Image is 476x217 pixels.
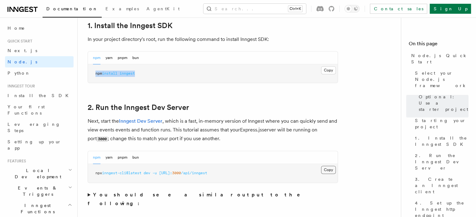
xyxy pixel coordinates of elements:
strong: You should see a similar output to the following: [88,192,309,206]
span: Setting up your app [8,139,61,150]
img: tab_domain_overview_orange.svg [17,36,22,41]
span: install [102,71,117,76]
span: Local Development [5,167,68,180]
a: 1. Install the Inngest SDK [88,21,172,30]
a: Node.js Quick Start [409,50,468,67]
a: Setting up your app [5,136,74,154]
a: Documentation [43,2,102,17]
a: Next.js [5,45,74,56]
button: Search...Ctrl+K [203,4,306,14]
a: Contact sales [370,4,427,14]
span: Install the SDK [8,93,72,98]
button: Events & Triggers [5,182,74,200]
span: 3000 [172,171,181,175]
span: Node.js [8,59,37,64]
a: AgentKit [143,2,183,17]
span: AgentKit [146,6,180,11]
span: Documentation [46,6,98,11]
span: Inngest tour [5,84,35,89]
a: Optional: Use a starter project [416,91,468,115]
div: Keywords by Traffic [69,37,105,41]
button: pnpm [118,52,127,64]
span: Home [8,25,25,31]
a: 3. Create an Inngest client [412,174,468,197]
p: Next, start the , which is a fast, in-memory version of Inngest where you can quickly send and vi... [88,117,338,143]
span: Examples [105,6,139,11]
a: Python [5,67,74,79]
a: Inngest Dev Server [119,118,162,124]
kbd: Ctrl+K [288,6,302,12]
span: Leveraging Steps [8,122,60,133]
button: yarn [105,52,113,64]
span: /api/inngest [181,171,207,175]
a: Home [5,22,74,34]
button: Local Development [5,165,74,182]
span: inngest-cli@latest [102,171,141,175]
p: In your project directory's root, run the following command to install Inngest SDK: [88,35,338,44]
span: 2. Run the Inngest Dev Server [415,152,468,171]
span: Next.js [8,48,37,53]
span: inngest [120,71,135,76]
div: v 4.0.25 [18,10,31,15]
span: Python [8,71,30,76]
span: Select your Node.js framework [415,70,468,89]
span: 1. Install the Inngest SDK [415,135,468,147]
code: 3000 [97,136,108,142]
span: Optional: Use a starter project [419,94,468,112]
button: Copy [321,66,336,74]
button: npm [93,151,100,164]
button: yarn [105,151,113,164]
span: npx [95,171,102,175]
a: Select your Node.js framework [412,67,468,91]
img: website_grey.svg [10,16,15,21]
span: Quick start [5,39,32,44]
h4: On this page [409,40,468,50]
a: Install the SDK [5,90,74,101]
span: npm [95,71,102,76]
button: pnpm [118,151,127,164]
span: Your first Functions [8,104,45,116]
span: [URL]: [159,171,172,175]
a: Starting your project [412,115,468,132]
button: bun [132,52,139,64]
a: Your first Functions [5,101,74,119]
div: Domain: [DOMAIN_NAME] [16,16,69,21]
span: Starting your project [415,117,468,130]
span: Inngest Functions [5,202,68,215]
a: Examples [102,2,143,17]
button: bun [132,151,139,164]
img: tab_keywords_by_traffic_grey.svg [62,36,67,41]
div: Domain Overview [24,37,56,41]
a: Sign Up [430,4,471,14]
span: dev [144,171,150,175]
span: Features [5,159,26,164]
a: Node.js [5,56,74,67]
button: Copy [321,166,336,174]
img: logo_orange.svg [10,10,15,15]
button: npm [93,52,100,64]
a: Leveraging Steps [5,119,74,136]
a: 1. Install the Inngest SDK [412,132,468,150]
span: -u [152,171,157,175]
span: 3. Create an Inngest client [415,176,468,195]
span: Node.js Quick Start [411,52,468,65]
summary: You should see a similar output to the following: [88,190,338,208]
span: Events & Triggers [5,185,68,197]
a: 2. Run the Inngest Dev Server [412,150,468,174]
a: 2. Run the Inngest Dev Server [88,103,189,112]
button: Toggle dark mode [345,5,360,12]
